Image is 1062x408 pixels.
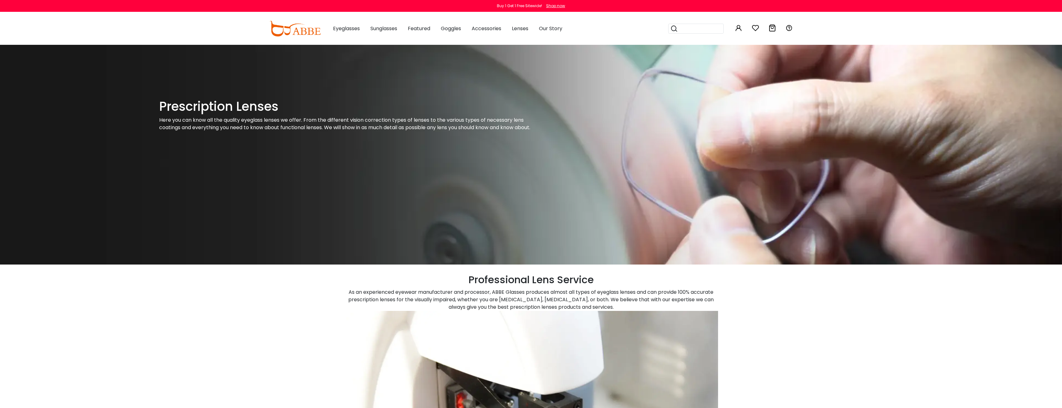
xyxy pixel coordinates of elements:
span: Lenses [512,25,528,32]
div: Buy 1 Get 1 Free Sitewide! [497,3,542,9]
img: abbeglasses.com [269,21,321,36]
h2: Professional Lens Service [344,274,718,286]
span: Our Story [539,25,562,32]
span: Eyeglasses [333,25,360,32]
span: Sunglasses [370,25,397,32]
a: Shop now [543,3,565,8]
p: Here you can know all the quality eyeglass lenses we offer. From the different vision correction ... [159,116,531,131]
span: Accessories [472,25,501,32]
h1: Prescription Lenses [159,99,531,114]
p: As an experienced eyewear manufacturer and processor, ABBE Glasses produces almost all types of e... [344,288,718,311]
span: Goggles [441,25,461,32]
span: Featured [408,25,430,32]
div: Shop now [546,3,565,9]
